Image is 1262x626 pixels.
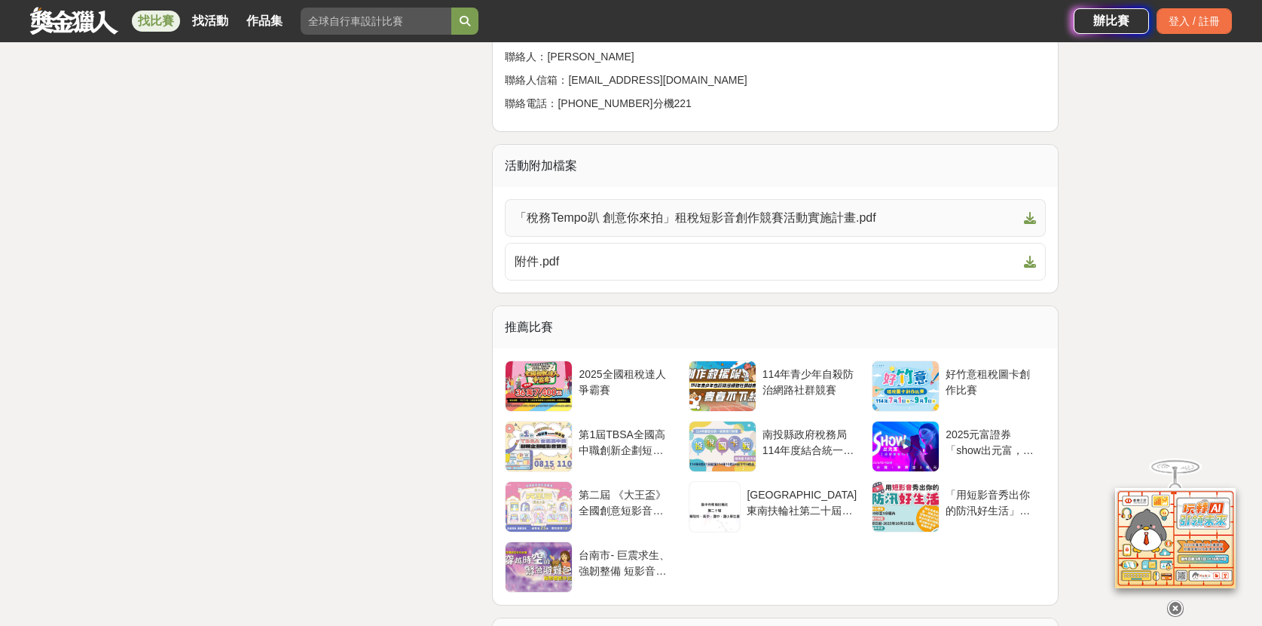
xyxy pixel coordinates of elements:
a: 第1屆TBSA全國高中職創新企劃短影音競賽 [505,421,679,472]
div: 2025全國租稅達人爭霸賽 [579,367,673,395]
a: 作品集 [240,11,289,32]
p: 聯絡人：[PERSON_NAME] [505,49,1046,65]
div: 「用短影音秀出你的防汛好生活」徵件 [946,487,1040,516]
a: 找比賽 [132,11,180,32]
div: 好竹意租稅圖卡創作比賽 [946,367,1040,395]
div: 台南市- 巨震求生、強韌整備 短影音比賽 [579,548,673,576]
div: 第二屆 《大王盃》全國創意短影音競賽 [579,487,673,516]
span: 「稅務Tempo趴 創意你來拍」租稅短影音創作競賽活動實施計畫.pdf [515,209,1018,227]
div: 第1屆TBSA全國高中職創新企劃短影音競賽 [579,427,673,456]
a: 好竹意租稅圖卡創作比賽 [872,361,1046,412]
a: 2025元富證券「show出元富，理財更有Fu！」影音競賽活動 [872,421,1046,472]
div: 活動附加檔案 [493,145,1058,187]
a: 114年青少年自殺防治網路社群競賽 [689,361,863,412]
a: 辦比賽 [1074,8,1149,34]
a: 2025全國租稅達人爭霸賽 [505,361,679,412]
a: 「用短影音秀出你的防汛好生活」徵件 [872,481,1046,532]
a: 南投縣政府稅務局114年度結合統一發票推行辦理「投稅圖卡戰」租稅圖卡創作比賽 [689,421,863,472]
input: 全球自行車設計比賽 [301,8,451,35]
div: 登入 / 註冊 [1157,8,1232,34]
a: [GEOGRAPHIC_DATA]東南扶輪社第二十屆全國大專院校、高中、國中、國小學生書法比賽 [689,481,863,532]
p: 聯絡人信箱：[EMAIL_ADDRESS][DOMAIN_NAME] [505,72,1046,88]
div: 2025元富證券「show出元富，理財更有Fu！」影音競賽活動 [946,427,1040,456]
a: 附件.pdf [505,243,1046,281]
div: [GEOGRAPHIC_DATA]東南扶輪社第二十屆全國大專院校、高中、國中、國小學生書法比賽 [747,487,857,516]
a: 「稅務Tempo趴 創意你來拍」租稅短影音創作競賽活動實施計畫.pdf [505,199,1046,237]
div: 推薦比賽 [493,306,1058,348]
div: 114年青少年自殺防治網路社群競賽 [762,367,857,395]
p: 聯絡電話：[PHONE_NUMBER]分機221 [505,96,1046,112]
span: 附件.pdf [515,253,1018,271]
a: 找活動 [186,11,234,32]
img: d2146d9a-e6f6-4337-9592-8cefde37ba6b.png [1115,482,1236,582]
a: 台南市- 巨震求生、強韌整備 短影音比賽 [505,542,679,593]
a: 第二屆 《大王盃》全國創意短影音競賽 [505,481,679,532]
div: 南投縣政府稅務局114年度結合統一發票推行辦理「投稅圖卡戰」租稅圖卡創作比賽 [762,427,857,456]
